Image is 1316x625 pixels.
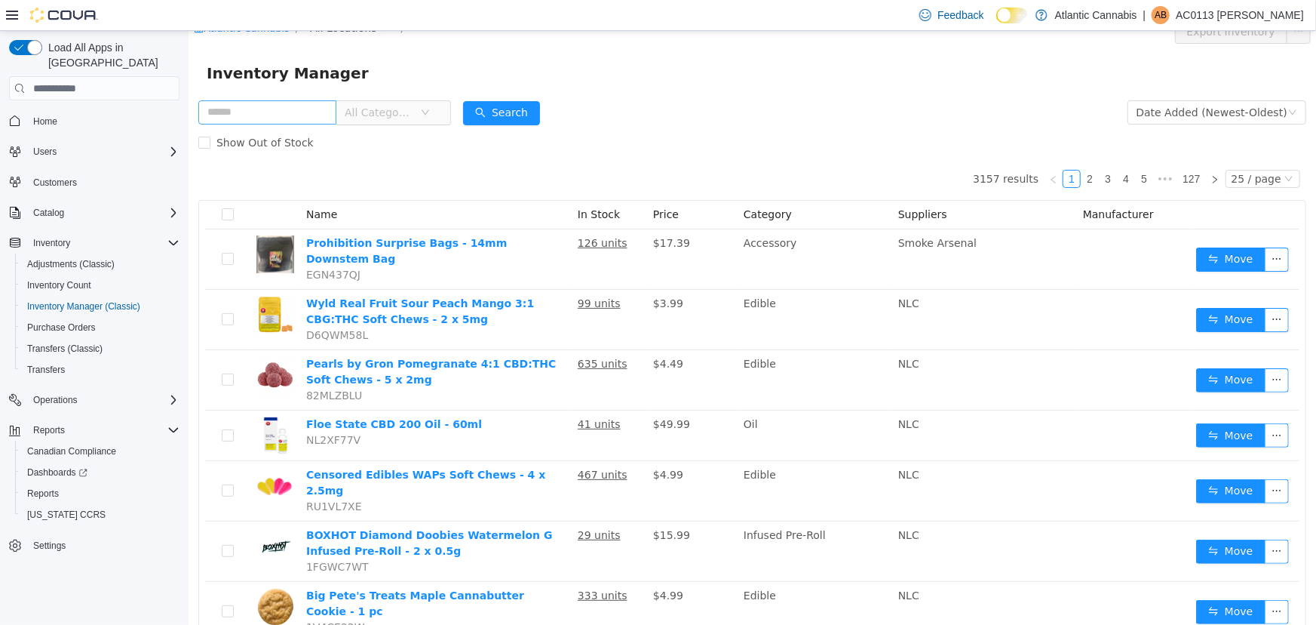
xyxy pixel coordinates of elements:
[21,463,179,482] span: Dashboards
[1152,6,1170,24] div: AC0113 Baker Jory
[21,506,179,524] span: Washington CCRS
[1176,6,1304,24] p: AC0113 [PERSON_NAME]
[1096,143,1105,154] i: icon: down
[1076,448,1100,473] button: icon: ellipsis
[15,338,186,359] button: Transfers (Classic)
[27,279,91,291] span: Inventory Count
[929,140,946,156] a: 4
[389,206,439,218] u: 126 units
[389,387,432,399] u: 41 units
[549,430,704,491] td: Edible
[27,364,65,376] span: Transfers
[68,386,106,423] img: Floe State CBD 200 Oil - 60ml hero shot
[1143,6,1146,24] p: |
[33,146,57,158] span: Users
[33,394,78,406] span: Operations
[118,266,345,294] a: Wyld Real Fruit Sour Peach Mango 3:1 CBG:THC Soft Chews - 2 x 5mg
[989,139,1017,157] li: 127
[15,254,186,275] button: Adjustments (Classic)
[21,442,179,460] span: Canadian Compliance
[68,497,106,534] img: BOXHOT Diamond Doobies Watermelon G Infused Pre-Roll - 2 x 0.5g hero shot
[30,8,98,23] img: Cova
[710,266,731,279] span: NLC
[946,139,965,157] li: 5
[232,77,241,88] i: icon: down
[1008,569,1077,593] button: icon: swapMove
[1008,509,1077,533] button: icon: swapMove
[996,8,1028,23] input: Dark Mode
[3,109,186,131] button: Home
[549,199,704,259] td: Accessory
[389,498,432,510] u: 29 units
[1022,144,1031,153] i: icon: right
[465,327,495,339] span: $4.49
[21,485,179,503] span: Reports
[27,421,71,439] button: Reports
[275,70,351,94] button: icon: searchSearch
[1076,569,1100,593] button: icon: ellipsis
[1076,277,1100,301] button: icon: ellipsis
[68,557,106,595] img: Big Pete's Treats Maple Cannabutter Cookie - 1 pc hero shot
[1076,393,1100,417] button: icon: ellipsis
[118,177,149,189] span: Name
[1008,217,1077,241] button: icon: swapMove
[555,177,603,189] span: Category
[3,232,186,254] button: Inventory
[42,40,179,70] span: Load All Apps in [GEOGRAPHIC_DATA]
[947,140,964,156] a: 5
[118,206,318,234] a: Prohibition Surprise Bags - 14mm Downstem Bag
[1076,509,1100,533] button: icon: ellipsis
[21,361,179,379] span: Transfers
[22,106,131,118] span: Show Out of Stock
[21,442,122,460] a: Canadian Compliance
[33,207,64,219] span: Catalog
[937,8,983,23] span: Feedback
[710,498,731,510] span: NLC
[856,139,874,157] li: Previous Page
[21,276,179,294] span: Inventory Count
[33,177,77,189] span: Customers
[710,559,731,571] span: NLC
[910,139,928,157] li: 3
[27,143,63,161] button: Users
[875,140,891,156] a: 1
[33,424,65,436] span: Reports
[21,319,179,337] span: Purchase Orders
[27,173,179,192] span: Customers
[33,540,66,552] span: Settings
[21,485,65,503] a: Reports
[21,255,121,273] a: Adjustments (Classic)
[989,140,1016,156] a: 127
[549,259,704,319] td: Edible
[27,258,115,270] span: Adjustments (Classic)
[118,298,179,310] span: D6QWM58L
[892,139,910,157] li: 2
[27,536,179,555] span: Settings
[21,319,102,337] a: Purchase Orders
[465,559,495,571] span: $4.99
[27,322,96,334] span: Purchase Orders
[710,387,731,399] span: NLC
[1155,6,1167,24] span: AB
[15,275,186,296] button: Inventory Count
[784,139,850,157] li: 3157 results
[874,139,892,157] li: 1
[18,30,189,54] span: Inventory Manager
[1017,139,1035,157] li: Next Page
[389,559,439,571] u: 333 units
[27,112,63,131] a: Home
[948,70,1099,93] div: Date Added (Newest-Oldest)
[389,177,431,189] span: In Stock
[3,420,186,441] button: Reports
[389,438,439,450] u: 467 units
[710,438,731,450] span: NLC
[465,387,502,399] span: $49.99
[549,380,704,430] td: Oil
[1076,337,1100,362] button: icon: ellipsis
[27,174,83,192] a: Customers
[465,498,502,510] span: $15.99
[118,238,172,250] span: EGN437QJ
[389,266,432,279] u: 99 units
[27,391,179,409] span: Operations
[21,340,109,358] a: Transfers (Classic)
